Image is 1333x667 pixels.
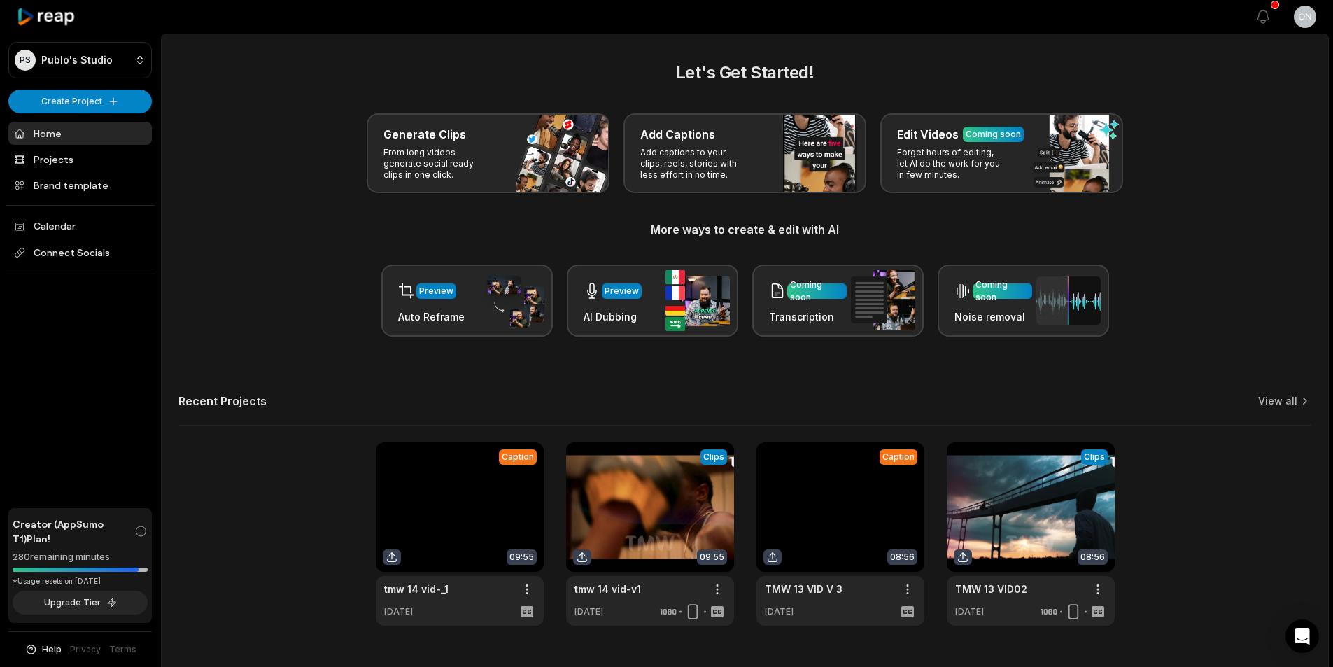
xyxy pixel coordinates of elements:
a: Calendar [8,214,152,237]
p: From long videos generate social ready clips in one click. [383,147,492,181]
span: Connect Socials [8,240,152,265]
div: Coming soon [966,128,1021,141]
div: Preview [419,285,453,297]
button: Upgrade Tier [13,591,148,615]
h3: Noise removal [954,309,1032,324]
a: Projects [8,148,152,171]
p: Forget hours of editing, let AI do the work for you in few minutes. [897,147,1006,181]
a: Home [8,122,152,145]
h3: Add Captions [640,126,715,143]
div: Coming soon [790,279,844,304]
img: noise_removal.png [1036,276,1101,325]
img: ai_dubbing.png [665,270,730,331]
img: auto_reframe.png [480,274,544,328]
a: tmw 14 vid-_1 [384,582,449,596]
h3: Generate Clips [383,126,466,143]
h3: Auto Reframe [398,309,465,324]
div: Open Intercom Messenger [1285,619,1319,653]
h3: More ways to create & edit with AI [178,221,1311,238]
h2: Recent Projects [178,394,267,408]
h2: Let's Get Started! [178,60,1311,85]
a: TMW 13 VID02 [955,582,1027,596]
h3: Transcription [769,309,847,324]
h3: AI Dubbing [584,309,642,324]
button: Help [24,643,62,656]
p: Add captions to your clips, reels, stories with less effort in no time. [640,147,749,181]
a: Brand template [8,174,152,197]
a: tmw 14 vid-v1 [574,582,641,596]
div: PS [15,50,36,71]
div: Preview [605,285,639,297]
button: Create Project [8,90,152,113]
span: Help [42,643,62,656]
p: Publo's Studio [41,54,113,66]
span: Creator (AppSumo T1) Plan! [13,517,134,546]
div: *Usage resets on [DATE] [13,576,148,587]
img: transcription.png [851,270,915,330]
a: Terms [109,643,136,656]
h3: Edit Videos [897,126,959,143]
a: TMW 13 VID V 3 [765,582,842,596]
div: 280 remaining minutes [13,550,148,564]
div: Coming soon [975,279,1029,304]
a: Privacy [70,643,101,656]
a: View all [1258,394,1297,408]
